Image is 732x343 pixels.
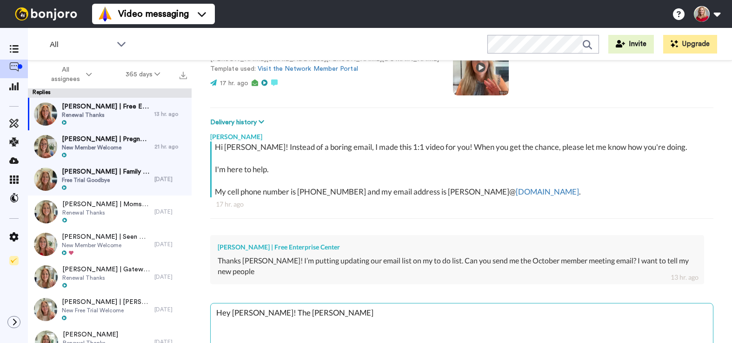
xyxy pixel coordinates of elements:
[28,261,192,293] a: [PERSON_NAME] | Gateway MissionRenewal Thanks[DATE]
[11,7,81,20] img: bj-logo-header-white.svg
[28,293,192,326] a: [PERSON_NAME] | [PERSON_NAME] Branch CCNew Free Trial Welcome[DATE]
[154,208,187,215] div: [DATE]
[210,117,267,128] button: Delivery history
[177,67,190,81] button: Export all results that match these filters now.
[180,72,187,79] img: export.svg
[9,256,19,265] img: Checklist.svg
[62,102,150,111] span: [PERSON_NAME] | Free Enterprise Center
[63,330,118,339] span: [PERSON_NAME]
[98,7,113,21] img: vm-color.svg
[154,110,187,118] div: 13 hr. ago
[62,265,150,274] span: [PERSON_NAME] | Gateway Mission
[220,80,248,87] span: 17 hr. ago
[34,233,57,256] img: 1406ba0c-0635-48df-a00a-964b69bfdbfc-thumb.jpg
[28,130,192,163] a: [PERSON_NAME] | Pregnancy Care CenterNew Member Welcome21 hr. ago
[118,7,189,20] span: Video messaging
[154,306,187,313] div: [DATE]
[258,66,358,72] a: Visit the Network Member Portal
[62,167,150,176] span: [PERSON_NAME] | Family Resource Center
[62,307,150,314] span: New Free Trial Welcome
[34,200,58,223] img: 89902675-d33e-4dd8-8636-8f4cb4bad4bd-thumb.jpg
[34,265,58,289] img: c3682782-09da-43fa-b4aa-c4258b8882c4-thumb.jpg
[215,141,711,197] div: Hi [PERSON_NAME]! Instead of a boring email, I made this 1:1 video for you! When you get the chan...
[47,65,84,84] span: All assignees
[663,35,717,54] button: Upgrade
[34,168,57,191] img: d13a94ab-ae9d-42ec-8d05-196d7d34cbf9-thumb.jpg
[62,144,150,151] span: New Member Welcome
[62,297,150,307] span: [PERSON_NAME] | [PERSON_NAME] Branch CC
[109,66,177,83] button: 365 days
[62,200,150,209] span: [PERSON_NAME] | Moms Connect
[154,241,187,248] div: [DATE]
[218,256,697,277] div: Thanks [PERSON_NAME]! I’m putting updating our email list on my to do list. Can you send me the O...
[216,200,708,209] div: 17 hr. ago
[154,143,187,150] div: 21 hr. ago
[218,242,697,252] div: [PERSON_NAME] | Free Enterprise Center
[516,187,579,196] a: [DOMAIN_NAME]
[28,163,192,195] a: [PERSON_NAME] | Family Resource CenterFree Trial Goodbye[DATE]
[30,61,109,87] button: All assignees
[34,102,57,126] img: 271c1afd-db5e-483a-8a76-90a56daa7f14-thumb.jpg
[62,232,150,242] span: [PERSON_NAME] | Seen Heard and Known
[62,209,150,216] span: Renewal Thanks
[28,228,192,261] a: [PERSON_NAME] | Seen Heard and KnownNew Member Welcome[DATE]
[62,274,150,282] span: Renewal Thanks
[34,135,57,158] img: dfb01000-a2e2-44bb-85f1-5003dcbf2cd5-thumb.jpg
[28,88,192,98] div: Replies
[28,98,192,130] a: [PERSON_NAME] | Free Enterprise CenterRenewal Thanks13 hr. ago
[34,298,57,321] img: cb153446-d192-445b-a147-11a708a8919f-thumb.jpg
[154,175,187,183] div: [DATE]
[671,273,699,282] div: 13 hr. ago
[210,128,713,141] div: [PERSON_NAME]
[62,242,150,249] span: New Member Welcome
[62,135,150,144] span: [PERSON_NAME] | Pregnancy Care Center
[62,111,150,119] span: Renewal Thanks
[210,54,439,74] p: [PERSON_NAME][EMAIL_ADDRESS][PERSON_NAME][DOMAIN_NAME] Template used:
[62,176,150,184] span: Free Trial Goodbye
[50,39,112,50] span: All
[154,273,187,281] div: [DATE]
[608,35,654,54] button: Invite
[28,195,192,228] a: [PERSON_NAME] | Moms ConnectRenewal Thanks[DATE]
